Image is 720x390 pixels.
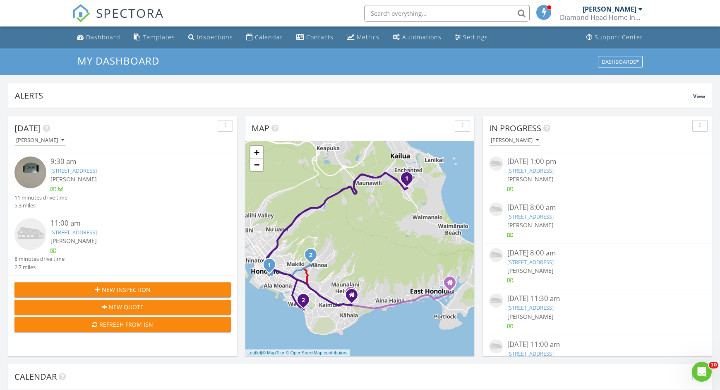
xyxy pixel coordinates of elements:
span: Calendar [14,371,57,382]
span: Map [252,123,269,134]
img: house-placeholder-square-ca63347ab8c70e15b013bc22427d3df0f7f082c62ce06d78aee8ec4e70df452f.jpg [489,294,503,308]
a: [STREET_ADDRESS] [507,213,554,220]
span: [PERSON_NAME] [507,267,554,274]
a: 9:30 am [STREET_ADDRESS] [PERSON_NAME] 11 minutes drive time 5.3 miles [14,156,231,209]
a: Calendar [243,30,286,45]
a: Support Center [583,30,646,45]
a: Zoom in [250,146,263,159]
span: [PERSON_NAME] [50,237,97,245]
div: Dashboards [602,59,639,65]
a: [STREET_ADDRESS] [507,258,554,266]
div: [DATE] 8:00 am [507,202,688,213]
span: New Inspection [102,285,151,294]
button: [PERSON_NAME] [14,135,66,146]
i: 1 [405,176,408,182]
div: Inspections [197,33,233,41]
span: [PERSON_NAME] [507,313,554,320]
img: The Best Home Inspection Software - Spectora [72,4,90,22]
div: 8 minutes drive time [14,255,65,263]
button: Refresh from ISN [14,317,231,332]
div: Refresh from ISN [21,320,224,329]
div: Dashboard [86,33,120,41]
div: [PERSON_NAME] [491,137,539,143]
i: 2 [302,298,305,303]
span: [PERSON_NAME] [507,221,554,229]
a: Settings [451,30,491,45]
a: [STREET_ADDRESS] [50,229,97,236]
div: Templates [143,33,175,41]
a: © MapTiler [262,350,285,355]
a: 11:00 am [STREET_ADDRESS] [PERSON_NAME] 8 minutes drive time 2.7 miles [14,218,231,271]
div: [DATE] 11:30 am [507,294,688,304]
a: [DATE] 8:00 am [STREET_ADDRESS] [PERSON_NAME] [489,202,706,239]
div: 7000 hawaii kai drive, Honolulu HI 96825 [450,282,455,287]
div: 1523 Keolu Dr #HPX1000116681, Kailua, HI 96734 [407,178,412,183]
img: 9232967%2Fcover_photos%2FDpCGcNKl7yEVWn7SwfGF%2Fsmall.jpg [14,156,46,188]
div: 11 minutes drive time [14,194,67,202]
span: 10 [709,362,718,368]
button: Dashboards [598,56,643,67]
a: [STREET_ADDRESS] [507,304,554,311]
span: [PERSON_NAME] [50,175,97,183]
button: New Inspection [14,282,231,297]
a: Automations (Basic) [389,30,445,45]
span: In Progress [489,123,541,134]
div: Support Center [595,33,643,41]
a: © OpenStreetMap contributors [286,350,348,355]
span: New Quote [109,303,144,311]
a: [STREET_ADDRESS] [50,167,97,174]
div: 2470 Kalakaua Ave Apt 1904, Honolulu, HI 96815 [303,300,308,305]
a: [STREET_ADDRESS] [507,350,554,357]
a: [STREET_ADDRESS] [507,167,554,174]
input: Search everything... [364,5,530,22]
div: Settings [463,33,488,41]
button: New Quote [14,300,231,315]
a: Leaflet [247,350,261,355]
a: Dashboard [74,30,124,45]
a: Templates [130,30,178,45]
a: [DATE] 11:30 am [STREET_ADDRESS] [PERSON_NAME] [489,294,706,330]
div: Calendar [255,33,283,41]
span: My Dashboard [77,54,159,67]
div: 9:30 am [50,156,213,167]
div: | [245,349,350,356]
i: 1 [268,262,271,268]
img: house-placeholder-square-ca63347ab8c70e15b013bc22427d3df0f7f082c62ce06d78aee8ec4e70df452f.jpg [489,248,503,262]
div: [PERSON_NAME] [16,137,64,143]
a: Metrics [343,30,383,45]
span: SPECTORA [96,4,164,22]
img: house-placeholder-square-ca63347ab8c70e15b013bc22427d3df0f7f082c62ce06d78aee8ec4e70df452f.jpg [489,339,503,354]
a: [DATE] 11:00 am [STREET_ADDRESS] [PERSON_NAME] [489,339,706,376]
div: 11:00 am [50,218,213,229]
div: 5.3 miles [14,202,67,209]
a: Contacts [293,30,337,45]
a: Zoom out [250,159,263,171]
i: 2 [309,253,312,258]
span: [DATE] [14,123,41,134]
img: house-placeholder-square-ca63347ab8c70e15b013bc22427d3df0f7f082c62ce06d78aee8ec4e70df452f.jpg [489,202,503,217]
div: 801 S King St, #2603, Honolulu, HI 96813 [269,265,274,270]
img: house-placeholder-square-ca63347ab8c70e15b013bc22427d3df0f7f082c62ce06d78aee8ec4e70df452f.jpg [14,218,46,250]
div: Metrics [357,33,379,41]
div: Contacts [306,33,334,41]
div: Diamond Head Home Inspections [560,13,643,22]
iframe: Intercom live chat [692,362,712,382]
div: Alerts [15,90,693,101]
div: Automations [402,33,442,41]
a: [DATE] 1:00 pm [STREET_ADDRESS] [PERSON_NAME] [489,156,706,193]
a: Inspections [185,30,236,45]
span: View [693,93,705,100]
div: [DATE] 8:00 am [507,248,688,258]
div: 2.7 miles [14,263,65,271]
div: 4348 Waialae Ave. #644, Honolulu HI 96816 [352,295,357,300]
a: [DATE] 8:00 am [STREET_ADDRESS] [PERSON_NAME] [489,248,706,285]
button: [PERSON_NAME] [489,135,540,146]
div: [PERSON_NAME] [583,5,636,13]
div: 2637 Manoa Rd, Honolulu, HI 96822 [311,255,316,260]
img: house-placeholder-square-ca63347ab8c70e15b013bc22427d3df0f7f082c62ce06d78aee8ec4e70df452f.jpg [489,156,503,171]
span: [PERSON_NAME] [507,175,554,183]
div: [DATE] 11:00 am [507,339,688,350]
div: [DATE] 1:00 pm [507,156,688,167]
a: SPECTORA [72,11,164,29]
